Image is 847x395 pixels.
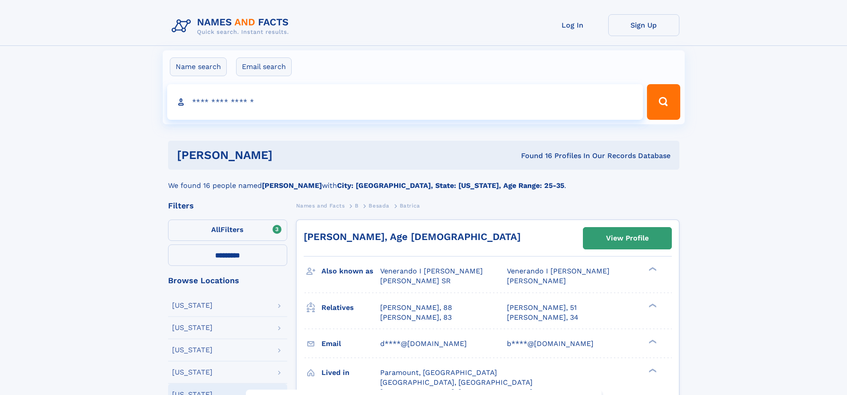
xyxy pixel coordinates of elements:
[507,313,578,322] a: [PERSON_NAME], 34
[608,14,679,36] a: Sign Up
[380,313,452,322] a: [PERSON_NAME], 83
[646,367,657,373] div: ❯
[262,181,322,190] b: [PERSON_NAME]
[646,302,657,308] div: ❯
[236,57,292,76] label: Email search
[606,228,649,248] div: View Profile
[172,346,213,354] div: [US_STATE]
[355,200,359,211] a: B
[507,277,566,285] span: [PERSON_NAME]
[321,336,380,351] h3: Email
[380,267,483,275] span: Venerando I [PERSON_NAME]
[646,266,657,272] div: ❯
[337,181,564,190] b: City: [GEOGRAPHIC_DATA], State: [US_STATE], Age Range: 25-35
[321,365,380,380] h3: Lived in
[172,324,213,331] div: [US_STATE]
[583,228,671,249] a: View Profile
[172,369,213,376] div: [US_STATE]
[380,378,533,387] span: [GEOGRAPHIC_DATA], [GEOGRAPHIC_DATA]
[537,14,608,36] a: Log In
[168,220,287,241] label: Filters
[380,303,452,313] a: [PERSON_NAME], 88
[369,200,389,211] a: Besada
[168,170,679,191] div: We found 16 people named with .
[170,57,227,76] label: Name search
[168,14,296,38] img: Logo Names and Facts
[321,264,380,279] h3: Also known as
[380,368,497,377] span: Paramount, [GEOGRAPHIC_DATA]
[211,225,221,234] span: All
[369,203,389,209] span: Besada
[646,338,657,344] div: ❯
[397,151,670,161] div: Found 16 Profiles In Our Records Database
[380,277,451,285] span: [PERSON_NAME] SR
[172,302,213,309] div: [US_STATE]
[177,150,397,161] h1: [PERSON_NAME]
[167,84,643,120] input: search input
[400,203,420,209] span: Batrica
[168,202,287,210] div: Filters
[507,267,610,275] span: Venerando I [PERSON_NAME]
[296,200,345,211] a: Names and Facts
[355,203,359,209] span: B
[507,303,577,313] a: [PERSON_NAME], 51
[321,300,380,315] h3: Relatives
[304,231,521,242] a: [PERSON_NAME], Age [DEMOGRAPHIC_DATA]
[168,277,287,285] div: Browse Locations
[647,84,680,120] button: Search Button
